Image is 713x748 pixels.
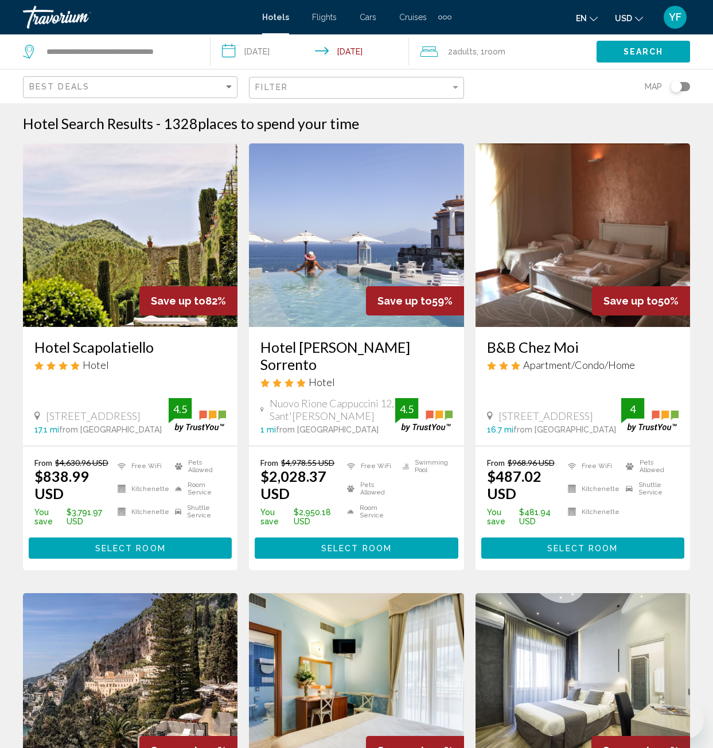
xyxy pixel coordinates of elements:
img: trustyou-badge.svg [395,398,453,432]
a: Hotels [262,13,289,22]
div: 4.5 [169,402,192,416]
p: $2,950.18 USD [260,508,341,526]
span: en [576,14,587,23]
ins: $2,028.37 USD [260,467,326,502]
span: Save up to [377,295,432,307]
li: Shuttle Service [620,481,679,498]
button: Select Room [29,537,232,559]
span: Nuovo Rione Cappuccini 12, Sant'[PERSON_NAME] [270,397,395,422]
button: Extra navigation items [438,8,451,26]
li: Shuttle Service [169,503,226,520]
a: Hotel image [23,143,237,327]
button: Search [597,41,690,62]
span: You save [260,508,290,526]
li: Free WiFi [341,458,397,475]
div: 4.5 [395,402,418,416]
li: Free WiFi [562,458,620,475]
span: 16.7 mi [487,425,513,434]
button: Change language [576,10,598,26]
a: Select Room [255,540,458,553]
span: from [GEOGRAPHIC_DATA] [513,425,616,434]
span: Hotel [83,359,109,371]
span: From [487,458,505,467]
h2: 1328 [163,115,359,132]
del: $4,630.96 USD [55,458,108,467]
button: User Menu [660,5,690,29]
li: Kitchenette [562,481,620,498]
div: 50% [592,286,690,315]
li: Pets Allowed [620,458,679,475]
span: 1 mi [260,425,276,434]
span: You save [487,508,517,526]
span: Filter [255,83,288,92]
button: Check-in date: Sep 1, 2025 Check-out date: Sep 5, 2025 [211,34,410,69]
span: Best Deals [29,82,89,91]
iframe: Button to launch messaging window, conversation in progress [667,702,704,739]
span: , 1 [477,44,505,60]
button: Change currency [615,10,643,26]
a: Cruises [399,13,427,22]
div: 4 [621,402,644,416]
div: 4 star Hotel [34,359,226,371]
span: Hotel [309,376,335,388]
span: Search [624,48,664,57]
li: Free WiFi [112,458,169,475]
span: Map [645,79,662,95]
del: $4,978.55 USD [281,458,334,467]
button: Filter [249,76,463,100]
div: 59% [366,286,464,315]
li: Pets Allowed [341,481,397,498]
a: Select Room [29,540,232,553]
h1: Hotel Search Results [23,115,153,132]
li: Swimming Pool [397,458,453,475]
img: trustyou-badge.svg [169,398,226,432]
span: from [GEOGRAPHIC_DATA] [59,425,162,434]
span: places to spend your time [198,115,359,132]
span: Save up to [151,295,205,307]
p: $3,791.97 USD [34,508,112,526]
li: Kitchenette [562,503,620,520]
a: Select Room [481,540,684,553]
div: 3 star Apartment [487,359,679,371]
span: Adults [453,47,477,56]
img: Hotel image [476,143,690,327]
li: Kitchenette [112,503,169,520]
span: From [260,458,278,467]
a: Cars [360,13,376,22]
span: You save [34,508,64,526]
mat-select: Sort by [29,83,234,92]
span: From [34,458,52,467]
button: Travelers: 2 adults, 0 children [409,34,597,69]
a: B&B Chez Moi [487,338,679,356]
span: Apartment/Condo/Home [523,359,635,371]
span: - [156,115,161,132]
span: USD [615,14,632,23]
li: Pets Allowed [169,458,226,475]
del: $968.96 USD [508,458,555,467]
span: Save up to [603,295,658,307]
a: Hotel [PERSON_NAME] Sorrento [260,338,452,373]
a: Hotel Scapolatiello [34,338,226,356]
li: Room Service [169,481,226,498]
span: YF [669,11,681,23]
li: Kitchenette [112,481,169,498]
span: from [GEOGRAPHIC_DATA] [276,425,379,434]
span: [STREET_ADDRESS] [46,410,141,422]
span: Room [485,47,505,56]
div: 82% [139,286,237,315]
span: 17.1 mi [34,425,59,434]
span: [STREET_ADDRESS] [498,410,593,422]
ins: $838.99 USD [34,467,89,502]
img: Hotel image [249,143,463,327]
a: Travorium [23,6,251,29]
button: Toggle map [662,81,690,92]
p: $481.94 USD [487,508,562,526]
a: Flights [312,13,337,22]
button: Select Room [255,537,458,559]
